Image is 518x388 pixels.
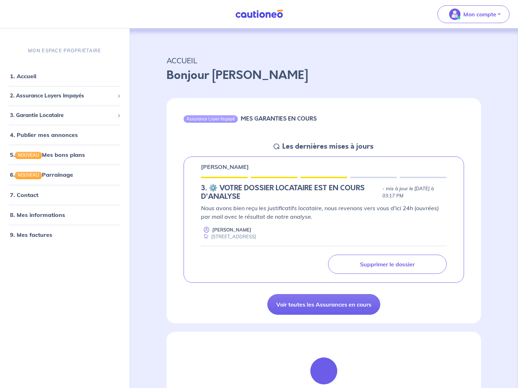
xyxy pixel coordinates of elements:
img: Cautioneo [233,10,286,18]
button: illu_account_valid_menu.svgMon compte [437,5,509,23]
p: Bonjour [PERSON_NAME] [167,67,481,84]
p: Nous avons bien reçu les justificatifs locataire, nous revenons vers vous d'ici 24h (ouvrées) par... [201,204,447,221]
a: 7. Contact [10,191,38,198]
div: Assurance Loyer Impayé [184,115,238,122]
p: - mis à jour le [DATE] à 03:17 PM [382,185,447,200]
a: 5.NOUVEAUMes bons plans [10,151,85,158]
span: 3. Garantie Locataire [10,111,114,119]
div: 7. Contact [3,188,127,202]
div: 9. Mes factures [3,228,127,242]
p: ACCUEIL [167,54,481,67]
p: MON ESPACE PROPRIÉTAIRE [28,47,101,54]
div: 1. Accueil [3,69,127,83]
a: 6.NOUVEAUParrainage [10,171,73,178]
h5: 3.︎ ⚙️ VOTRE DOSSIER LOCATAIRE EST EN COURS D'ANALYSE [201,184,380,201]
div: 3. Garantie Locataire [3,108,127,122]
a: Supprimer le dossier [328,255,447,274]
a: 8. Mes informations [10,211,65,218]
div: 8. Mes informations [3,208,127,222]
a: 1. Accueil [10,73,36,80]
span: 2. Assurance Loyers Impayés [10,92,114,100]
div: [STREET_ADDRESS] [201,233,256,240]
p: Supprimer le dossier [360,261,415,268]
div: 4. Publier mes annonces [3,128,127,142]
p: Mon compte [463,10,496,18]
h5: Les dernières mises à jours [282,142,373,151]
div: 2. Assurance Loyers Impayés [3,89,127,103]
div: state: DOCUMENTS-TO-EVALUATE, Context: MORE-THAN-6-MONTHS,CHOOSE-CERTIFICATE,ALONE,LESSOR-DOCUMENTS [201,184,447,201]
a: 4. Publier mes annonces [10,131,78,138]
div: 5.NOUVEAUMes bons plans [3,148,127,162]
img: illu_account_valid_menu.svg [449,9,460,20]
h6: MES GARANTIES EN COURS [241,115,317,122]
p: [PERSON_NAME] [212,227,251,233]
p: [PERSON_NAME] [201,163,249,171]
a: 9. Mes factures [10,231,52,238]
div: 6.NOUVEAUParrainage [3,168,127,182]
a: Voir toutes les Assurances en cours [267,294,380,315]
